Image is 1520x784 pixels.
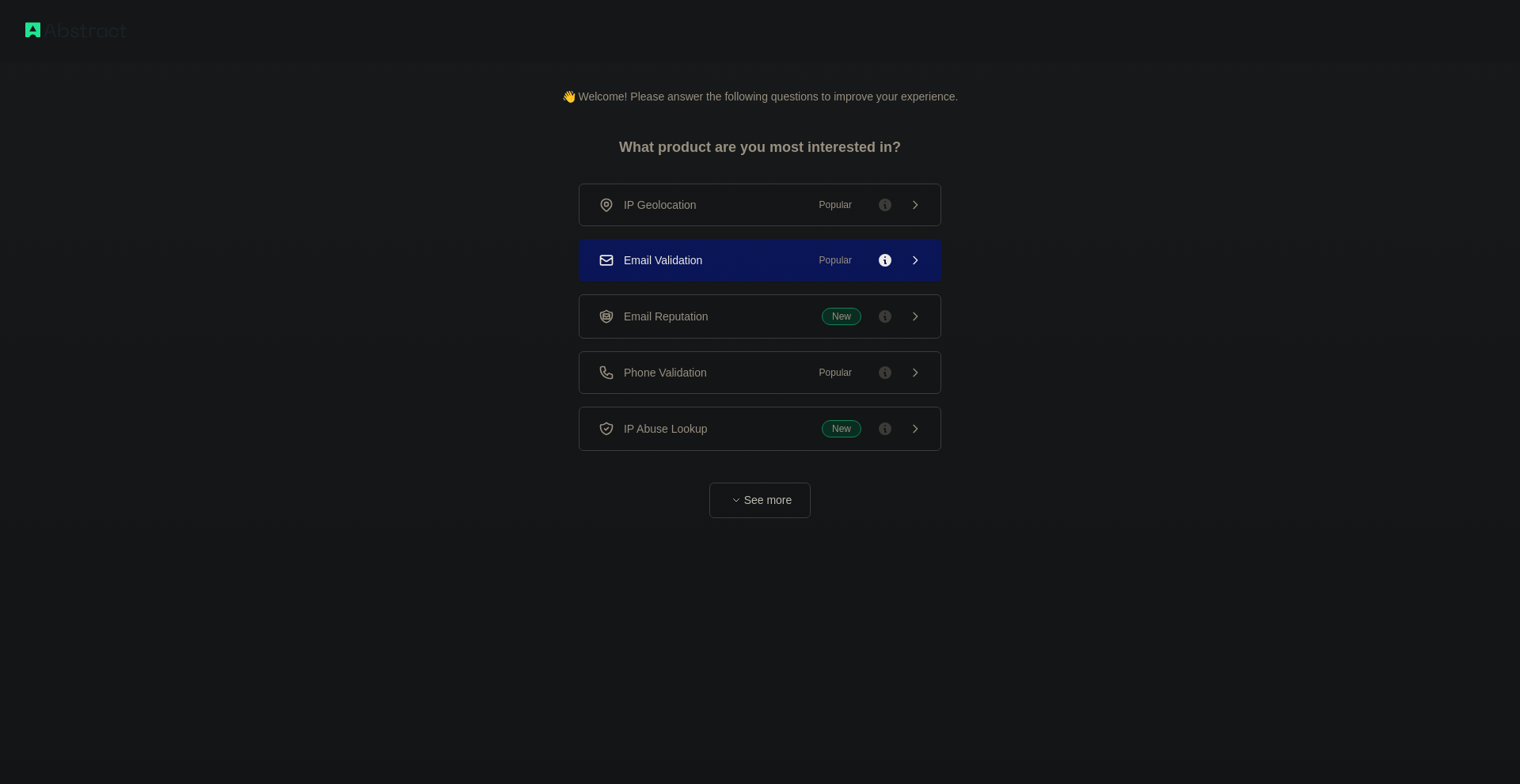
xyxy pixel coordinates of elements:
[594,104,926,184] h3: What product are you most interested in?
[810,197,861,213] span: Popular
[25,19,127,41] img: Abstract logo
[709,483,811,518] button: See more
[624,197,697,213] span: IP Geolocation
[810,365,861,381] span: Popular
[822,308,861,325] span: New
[624,252,702,268] span: Email Validation
[624,309,709,324] span: Email Reputation
[537,63,984,104] p: 👋 Welcome! Please answer the following questions to improve your experience.
[624,421,708,437] span: IP Abuse Lookup
[810,252,861,268] span: Popular
[624,365,707,381] span: Phone Validation
[822,420,861,437] span: New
